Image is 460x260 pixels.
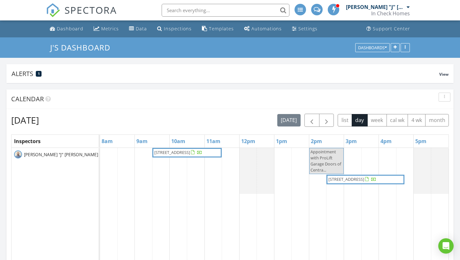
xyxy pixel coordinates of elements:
a: SPECTORA [46,9,117,22]
input: Search everything... [162,4,289,17]
div: Dashboard [57,26,83,32]
a: Settings [289,23,320,35]
a: 5pm [414,136,428,146]
a: 12pm [240,136,257,146]
button: list [338,114,352,126]
a: 8am [100,136,114,146]
a: Data [126,23,149,35]
a: Metrics [91,23,121,35]
img: 2017_headshotjbni.jpg [14,150,22,158]
a: Inspections [155,23,194,35]
a: Dashboard [47,23,86,35]
button: day [352,114,368,126]
button: month [425,114,449,126]
div: Automations [251,26,282,32]
a: 4pm [379,136,393,146]
a: 11am [205,136,222,146]
a: Automations (Advanced) [241,23,284,35]
span: Appointment with ProLift Garage Doors of Centra... [310,149,341,173]
button: Previous day [304,114,319,127]
button: week [367,114,387,126]
a: Support Center [364,23,413,35]
span: Calendar [11,95,44,103]
div: Dashboards [358,45,387,50]
div: Inspections [164,26,192,32]
button: Dashboards [355,43,390,52]
a: J's Dashboard [50,42,116,53]
h2: [DATE] [11,114,39,126]
button: cal wk [387,114,408,126]
div: Open Intercom Messenger [438,238,454,254]
span: SPECTORA [65,3,117,17]
a: Templates [199,23,236,35]
div: Alerts [11,69,439,78]
span: View [439,72,448,77]
a: 1pm [274,136,289,146]
span: [PERSON_NAME] "J" [PERSON_NAME] [23,151,99,158]
div: Support Center [373,26,410,32]
button: Next day [319,114,334,127]
a: 10am [170,136,187,146]
img: The Best Home Inspection Software - Spectora [46,3,60,17]
div: Metrics [101,26,119,32]
button: [DATE] [277,114,301,126]
span: Inspectors [14,138,41,145]
div: [PERSON_NAME] "J" [PERSON_NAME] [346,4,405,10]
span: [STREET_ADDRESS] [154,149,190,155]
div: Settings [298,26,318,32]
div: Data [136,26,147,32]
div: In Check Homes [371,10,410,17]
a: 3pm [344,136,358,146]
span: 1 [38,72,40,76]
div: Templates [209,26,234,32]
a: 9am [135,136,149,146]
span: [STREET_ADDRESS] [328,176,364,182]
a: 2pm [309,136,324,146]
button: 4 wk [408,114,425,126]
